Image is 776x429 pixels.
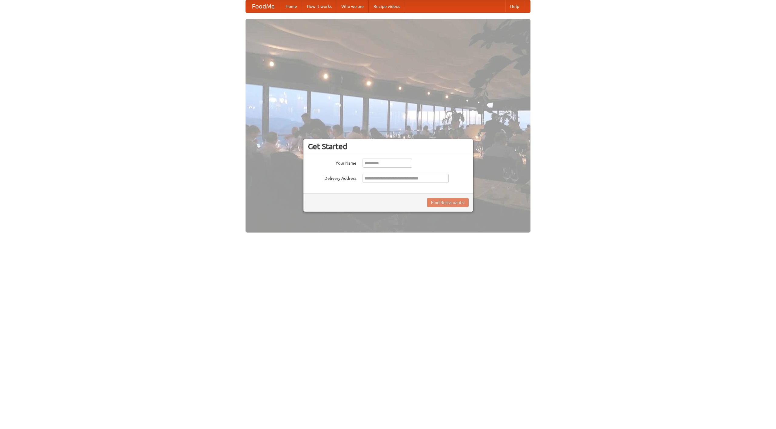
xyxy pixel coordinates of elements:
label: Your Name [308,159,356,166]
h3: Get Started [308,142,469,151]
button: Find Restaurants! [427,198,469,207]
a: Home [281,0,302,12]
a: Who we are [336,0,369,12]
a: FoodMe [246,0,281,12]
a: Help [505,0,524,12]
a: How it works [302,0,336,12]
a: Recipe videos [369,0,405,12]
label: Delivery Address [308,174,356,181]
